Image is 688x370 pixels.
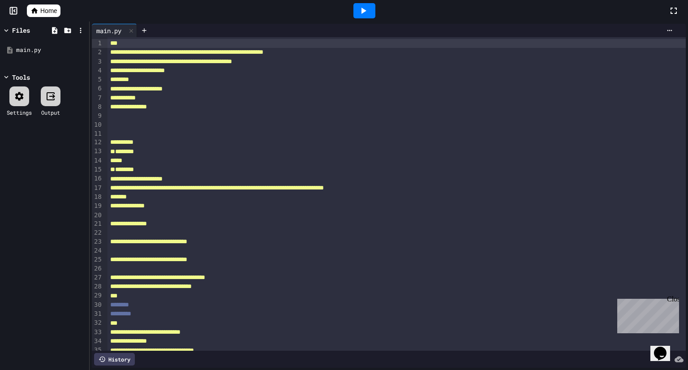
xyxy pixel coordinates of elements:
div: 14 [92,156,103,165]
div: History [94,353,135,366]
div: 16 [92,174,103,183]
div: 22 [92,228,103,237]
div: 9 [92,112,103,120]
div: main.py [16,46,86,55]
div: 6 [92,84,103,93]
div: 30 [92,301,103,310]
div: 7 [92,94,103,103]
div: 10 [92,120,103,129]
div: 15 [92,165,103,174]
div: main.py [92,26,126,35]
div: 1 [92,39,103,48]
div: 20 [92,211,103,220]
div: 4 [92,66,103,75]
iframe: chat widget [614,295,679,333]
div: 8 [92,103,103,112]
div: Tools [12,73,30,82]
div: main.py [92,24,137,37]
div: 18 [92,193,103,202]
div: 35 [92,346,103,355]
div: 31 [92,310,103,318]
div: Settings [7,108,32,116]
div: 24 [92,246,103,255]
div: Files [12,26,30,35]
a: Home [27,4,60,17]
div: Output [41,108,60,116]
div: 23 [92,237,103,246]
iframe: chat widget [650,334,679,361]
div: 12 [92,138,103,147]
div: 19 [92,202,103,211]
div: 3 [92,57,103,66]
div: 13 [92,147,103,156]
div: 32 [92,318,103,327]
div: 5 [92,75,103,84]
div: 25 [92,255,103,264]
div: 34 [92,337,103,346]
div: 29 [92,291,103,300]
div: 17 [92,184,103,193]
div: 26 [92,264,103,273]
div: 28 [92,282,103,291]
div: 27 [92,273,103,282]
div: 33 [92,328,103,337]
span: Home [40,6,57,15]
div: 11 [92,129,103,138]
div: 21 [92,219,103,228]
div: 2 [92,48,103,57]
div: Chat with us now!Close [4,4,62,57]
